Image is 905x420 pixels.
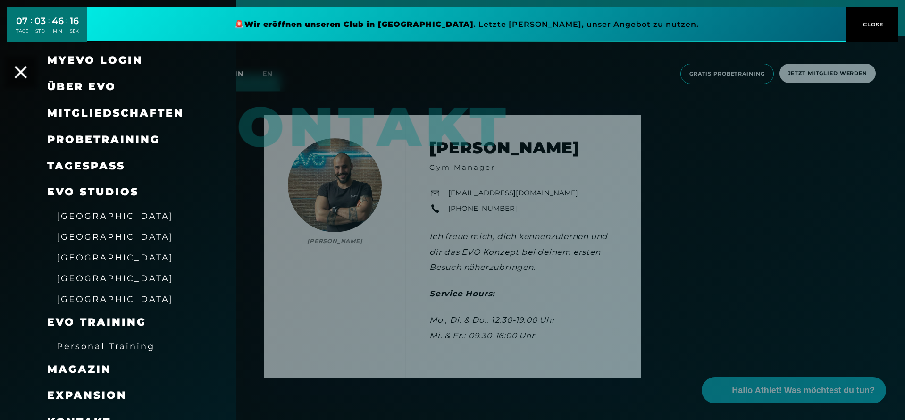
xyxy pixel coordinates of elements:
[52,28,64,34] div: MIN
[16,14,28,28] div: 07
[47,54,143,67] a: MyEVO Login
[34,14,46,28] div: 03
[66,15,67,40] div: :
[52,14,64,28] div: 46
[70,28,79,34] div: SEK
[47,80,116,93] span: Über EVO
[48,15,50,40] div: :
[34,28,46,34] div: STD
[861,20,884,29] span: CLOSE
[846,7,898,42] button: CLOSE
[70,14,79,28] div: 16
[16,28,28,34] div: TAGE
[31,15,32,40] div: :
